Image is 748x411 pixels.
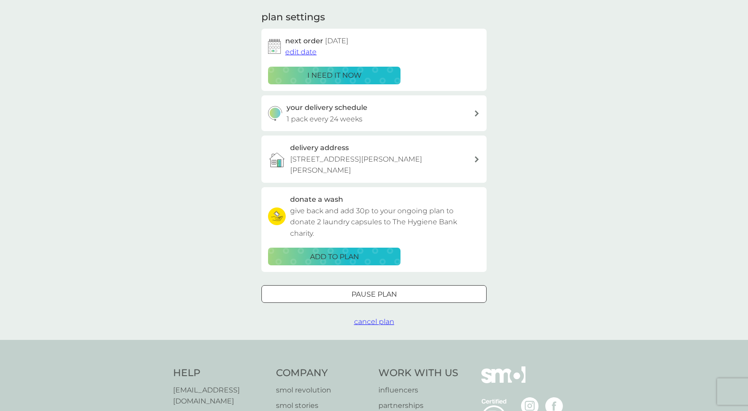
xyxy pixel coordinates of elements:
[290,142,349,154] h3: delivery address
[261,11,325,24] h2: plan settings
[351,289,397,300] p: Pause plan
[310,251,359,263] p: ADD TO PLAN
[287,113,363,125] p: 1 pack every 24 weeks
[268,248,400,265] button: ADD TO PLAN
[290,205,480,239] p: give back and add 30p to your ongoing plan to donate 2 laundry capsules to The Hygiene Bank charity.
[287,102,367,113] h3: your delivery schedule
[290,194,343,205] h3: donate a wash
[276,366,370,380] h4: Company
[378,366,458,380] h4: Work With Us
[261,285,487,303] button: Pause plan
[290,154,474,176] p: [STREET_ADDRESS][PERSON_NAME][PERSON_NAME]
[261,136,487,183] a: delivery address[STREET_ADDRESS][PERSON_NAME][PERSON_NAME]
[173,385,267,407] a: [EMAIL_ADDRESS][DOMAIN_NAME]
[276,385,370,396] a: smol revolution
[261,95,487,131] button: your delivery schedule1 pack every 24 weeks
[173,366,267,380] h4: Help
[378,385,458,396] a: influencers
[285,46,317,58] button: edit date
[481,366,525,396] img: smol
[354,317,394,326] span: cancel plan
[285,35,348,47] h2: next order
[354,316,394,328] button: cancel plan
[285,48,317,56] span: edit date
[307,70,362,81] p: i need it now
[325,37,348,45] span: [DATE]
[268,67,400,84] button: i need it now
